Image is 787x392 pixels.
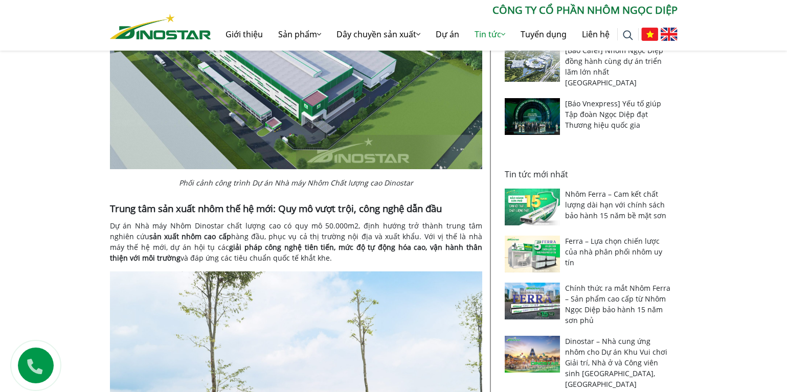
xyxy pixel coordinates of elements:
img: Nhôm Ferra – Cam kết chất lượng dài hạn với chính sách bảo hành 15 năm bề mặt sơn [505,189,560,225]
a: Ferra – Lựa chọn chiến lược của nhà phân phối nhôm uy tín [565,236,662,267]
a: Dự án [428,18,467,51]
img: [Báo Cafef] Nhôm Ngọc Diệp đồng hành cùng dự án triển lãm lớn nhất Đông Nam Á [505,45,560,82]
a: Tin tức [467,18,513,51]
a: Chính thức ra mắt Nhôm Ferra – Sản phẩm cao cấp từ Nhôm Ngọc Diệp bảo hành 15 năm sơn phủ [565,283,670,325]
p: Tin tức mới nhất [505,168,671,180]
img: Nhôm Dinostar [110,14,211,39]
img: Dinostar – Nhà cung ứng nhôm cho Dự án Khu Vui chơi Giải trí, Nhà ở và Công viên sinh thái đảo Vũ... [505,336,560,373]
img: Ferra – Lựa chọn chiến lược của nhà phân phối nhôm uy tín [505,236,560,272]
a: Nhôm Ferra – Cam kết chất lượng dài hạn với chính sách bảo hành 15 năm bề mặt sơn [565,189,666,220]
img: search [623,30,633,40]
em: Phối cảnh công trình Dự án Nhà máy Nhôm Chất lượng cao Dinostar [179,178,413,188]
a: Sản phẩm [271,18,329,51]
strong: sản xuất nhôm cao cấp [149,232,231,241]
span: Trung tâm sản xuất nhôm thế hệ mới: Quy mô vượt trội, công nghệ dẫn đầu [110,202,442,215]
p: Dự án Nhà máy Nhôm Dinostar chất lượng cao có quy mô 50.000m2, định hướng trở thành trung tâm ngh... [110,220,482,263]
a: Dây chuyền sản xuất [329,18,428,51]
a: Tuyển dụng [513,18,574,51]
a: [Báo Vnexpress] Yếu tố giúp Tập đoàn Ngọc Diệp đạt Thương hiệu quốc gia [565,99,661,130]
img: English [661,28,678,41]
a: Giới thiệu [218,18,271,51]
img: [Báo Vnexpress] Yếu tố giúp Tập đoàn Ngọc Diệp đạt Thương hiệu quốc gia [505,98,560,135]
strong: giải pháp công nghệ tiên tiến, mức độ tự động hóa cao, vận hành thân thiện với môi trường [110,242,482,263]
a: Liên hệ [574,18,617,51]
img: Chính thức ra mắt Nhôm Ferra – Sản phẩm cao cấp từ Nhôm Ngọc Diệp bảo hành 15 năm sơn phủ [505,283,560,319]
a: Dinostar – Nhà cung ứng nhôm cho Dự án Khu Vui chơi Giải trí, Nhà ở và Công viên sinh [GEOGRAPHIC... [565,336,667,389]
img: Tiếng Việt [641,28,658,41]
p: CÔNG TY CỔ PHẦN NHÔM NGỌC DIỆP [211,3,678,18]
